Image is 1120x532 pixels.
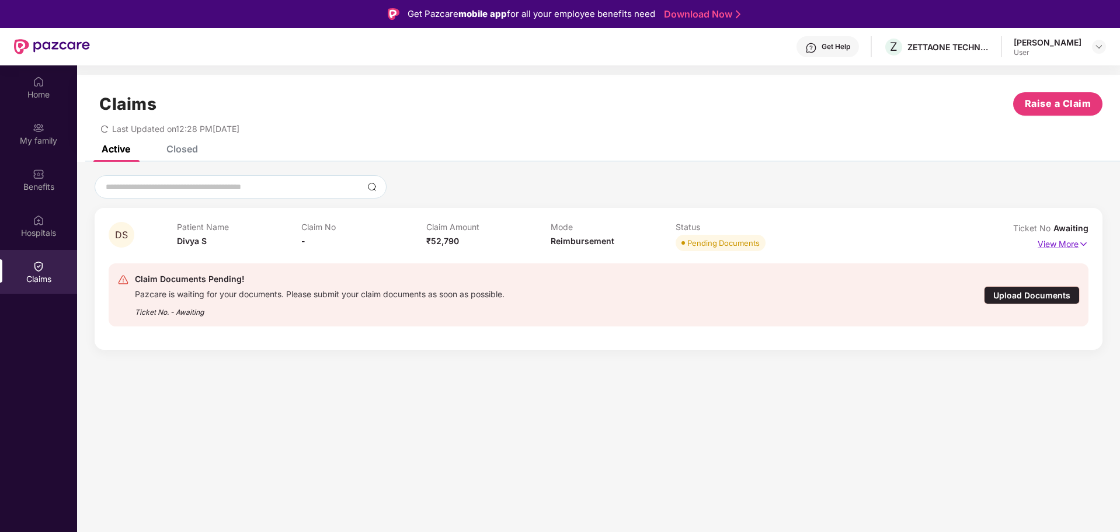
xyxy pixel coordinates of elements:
[1094,42,1104,51] img: svg+xml;base64,PHN2ZyBpZD0iRHJvcGRvd24tMzJ4MzIiIHhtbG5zPSJodHRwOi8vd3d3LnczLm9yZy8yMDAwL3N2ZyIgd2...
[551,222,676,232] p: Mode
[301,222,426,232] p: Claim No
[1014,37,1081,48] div: [PERSON_NAME]
[805,42,817,54] img: svg+xml;base64,PHN2ZyBpZD0iSGVscC0zMngzMiIgeG1sbnM9Imh0dHA6Ly93d3cudzMub3JnLzIwMDAvc3ZnIiB3aWR0aD...
[33,214,44,226] img: svg+xml;base64,PHN2ZyBpZD0iSG9zcGl0YWxzIiB4bWxucz0iaHR0cDovL3d3dy53My5vcmcvMjAwMC9zdmciIHdpZHRoPS...
[1013,223,1053,233] span: Ticket No
[458,8,507,19] strong: mobile app
[177,222,302,232] p: Patient Name
[676,222,801,232] p: Status
[99,94,156,114] h1: Claims
[177,236,207,246] span: Divya S
[1014,48,1081,57] div: User
[1038,235,1088,251] p: View More
[1025,96,1091,111] span: Raise a Claim
[117,274,129,286] img: svg+xml;base64,PHN2ZyB4bWxucz0iaHR0cDovL3d3dy53My5vcmcvMjAwMC9zdmciIHdpZHRoPSIyNCIgaGVpZ2h0PSIyNC...
[408,7,655,21] div: Get Pazcare for all your employee benefits need
[1013,92,1102,116] button: Raise a Claim
[907,41,989,53] div: ZETTAONE TECHNOLOGIES INDIA PRIVATE LIMITED
[736,8,740,20] img: Stroke
[115,230,128,240] span: DS
[33,168,44,180] img: svg+xml;base64,PHN2ZyBpZD0iQmVuZWZpdHMiIHhtbG5zPSJodHRwOi8vd3d3LnczLm9yZy8yMDAwL3N2ZyIgd2lkdGg9Ij...
[687,237,760,249] div: Pending Documents
[426,222,551,232] p: Claim Amount
[135,300,505,318] div: Ticket No. - Awaiting
[112,124,239,134] span: Last Updated on 12:28 PM[DATE]
[551,236,614,246] span: Reimbursement
[890,40,898,54] span: Z
[33,122,44,134] img: svg+xml;base64,PHN2ZyB3aWR0aD0iMjAiIGhlaWdodD0iMjAiIHZpZXdCb3g9IjAgMCAyMCAyMCIgZmlsbD0ibm9uZSIgeG...
[984,286,1080,304] div: Upload Documents
[301,236,305,246] span: -
[135,286,505,300] div: Pazcare is waiting for your documents. Please submit your claim documents as soon as possible.
[1079,238,1088,251] img: svg+xml;base64,PHN2ZyB4bWxucz0iaHR0cDovL3d3dy53My5vcmcvMjAwMC9zdmciIHdpZHRoPSIxNyIgaGVpZ2h0PSIxNy...
[33,76,44,88] img: svg+xml;base64,PHN2ZyBpZD0iSG9tZSIgeG1sbnM9Imh0dHA6Ly93d3cudzMub3JnLzIwMDAvc3ZnIiB3aWR0aD0iMjAiIG...
[135,272,505,286] div: Claim Documents Pending!
[14,39,90,54] img: New Pazcare Logo
[102,143,130,155] div: Active
[100,124,109,134] span: redo
[367,182,377,192] img: svg+xml;base64,PHN2ZyBpZD0iU2VhcmNoLTMyeDMyIiB4bWxucz0iaHR0cDovL3d3dy53My5vcmcvMjAwMC9zdmciIHdpZH...
[388,8,399,20] img: Logo
[426,236,459,246] span: ₹52,790
[33,260,44,272] img: svg+xml;base64,PHN2ZyBpZD0iQ2xhaW0iIHhtbG5zPSJodHRwOi8vd3d3LnczLm9yZy8yMDAwL3N2ZyIgd2lkdGg9IjIwIi...
[664,8,737,20] a: Download Now
[822,42,850,51] div: Get Help
[1053,223,1088,233] span: Awaiting
[166,143,198,155] div: Closed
